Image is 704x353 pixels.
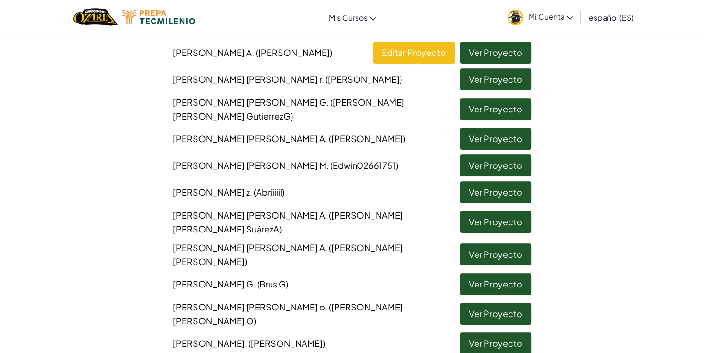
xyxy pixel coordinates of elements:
a: Ver Proyecto [460,128,531,150]
span: [PERSON_NAME] [PERSON_NAME] A [173,133,405,144]
span: [PERSON_NAME] [PERSON_NAME] A [173,242,403,267]
span: . (Edwin02661751) [326,160,398,171]
span: . (Abriiiiil) [250,187,284,198]
span: [PERSON_NAME] A [173,47,332,58]
span: Mis Cursos [329,12,368,22]
span: . ([PERSON_NAME]) [322,74,402,85]
span: . ([PERSON_NAME]) [325,133,405,144]
span: . ([PERSON_NAME] [PERSON_NAME] GutierrezG) [173,97,404,121]
span: [PERSON_NAME] [PERSON_NAME] o [173,301,403,326]
a: Ozaria by CodeCombat logo [73,7,118,27]
a: Editar Proyecto [373,42,455,64]
span: [PERSON_NAME] G [173,278,288,289]
a: Ver Proyecto [460,181,531,203]
span: . ([PERSON_NAME]) [252,47,332,58]
span: [PERSON_NAME] [PERSON_NAME] r [173,74,402,85]
span: . ([PERSON_NAME] [PERSON_NAME]) [173,242,403,267]
span: español (ES) [588,12,633,22]
span: [PERSON_NAME] [173,338,325,349]
span: . ([PERSON_NAME] [PERSON_NAME] SuárezA) [173,210,403,234]
img: Home [73,7,118,27]
a: Ver Proyecto [460,303,531,325]
a: Ver Proyecto [460,273,531,295]
span: . ([PERSON_NAME] [PERSON_NAME] O) [173,301,403,326]
img: Tecmilenio logo [122,10,195,24]
a: español (ES) [584,4,638,30]
a: Ver Proyecto [460,211,531,233]
a: Ver Proyecto [460,68,531,90]
a: Ver Proyecto [460,42,531,64]
span: Mi Cuenta [528,11,573,22]
span: . ([PERSON_NAME]) [245,338,325,349]
span: [PERSON_NAME] [PERSON_NAME] G [173,97,404,121]
a: Mi Cuenta [503,2,578,32]
span: [PERSON_NAME] [PERSON_NAME] A [173,210,403,234]
a: Ver Proyecto [460,154,531,176]
a: Mis Cursos [324,4,381,30]
span: [PERSON_NAME] [PERSON_NAME] M [173,160,398,171]
span: . (Brus G) [253,278,288,289]
span: [PERSON_NAME] z [173,187,284,198]
a: Ver Proyecto [460,98,531,120]
a: Ver Proyecto [460,243,531,265]
img: avatar [508,10,523,25]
